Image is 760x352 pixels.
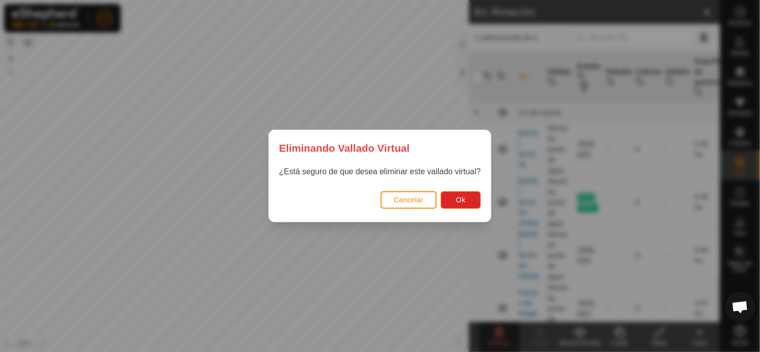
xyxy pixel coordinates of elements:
[279,166,481,178] p: ¿Está seguro de que desea eliminar este vallado virtual?
[725,292,755,322] div: Chat abierto
[456,196,466,204] span: Ok
[279,140,410,156] span: Eliminando Vallado Virtual
[394,196,424,204] span: Cancelar
[441,191,481,209] button: Ok
[381,191,437,209] button: Cancelar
